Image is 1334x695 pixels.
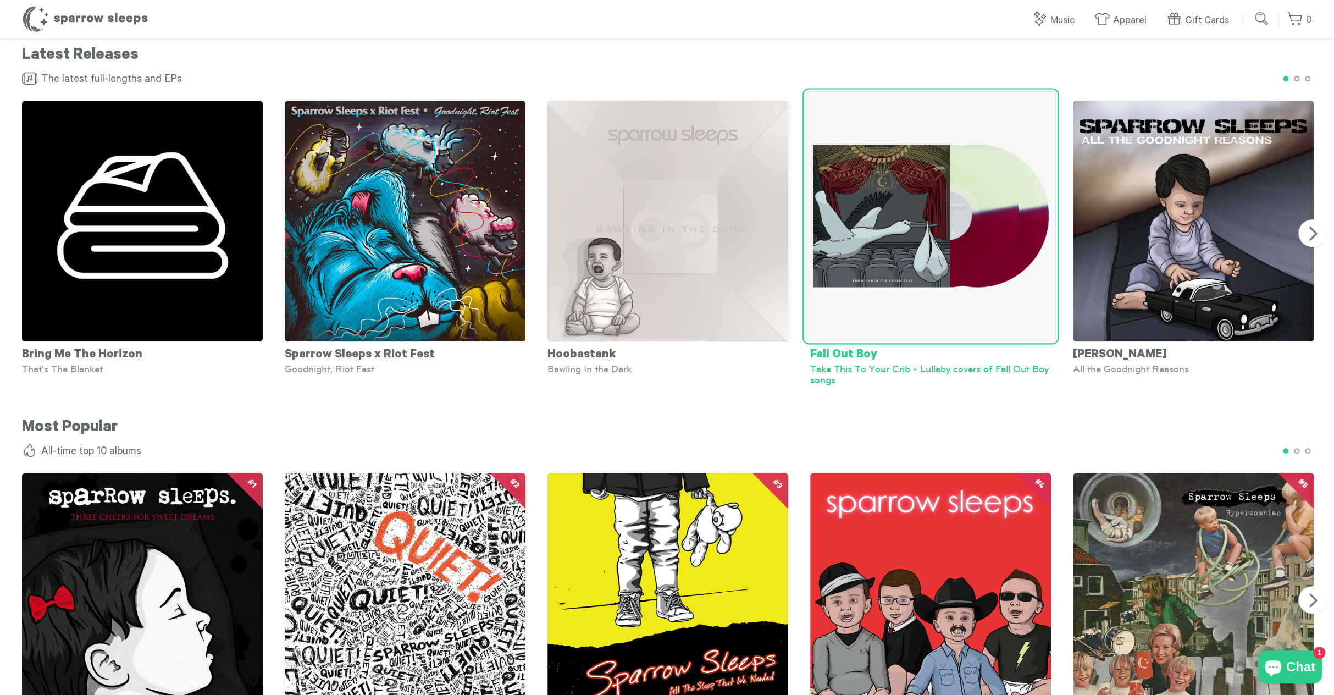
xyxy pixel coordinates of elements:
[1298,586,1326,614] button: Next
[547,101,788,374] a: Hoobastank Bawling In the Dark
[1279,444,1290,455] button: 1 of 3
[1290,72,1301,83] button: 2 of 3
[285,341,525,363] div: Sparrow Sleeps x Riot Fest
[22,444,1312,461] h4: All-time top 10 albums
[1073,363,1314,374] div: All the Goodnight Reasons
[1301,72,1312,83] button: 3 of 3
[22,46,1312,67] h2: Latest Releases
[547,341,788,363] div: Hoobastank
[810,101,1051,385] a: Fall Out Boy Take This To Your Crib - Lullaby covers of Fall Out Boy songs
[1287,8,1312,32] a: 0
[805,91,1056,341] img: SS_FUTST_SSEXCLUSIVE_6d2c3e95-2d39-4810-a4f6-2e3a860c2b91_grande.png
[1251,8,1273,30] input: Submit
[1290,444,1301,455] button: 2 of 3
[22,363,263,374] div: That's The Blanket
[22,72,1312,89] h4: The latest full-lengths and EPs
[22,341,263,363] div: Bring Me The Horizon
[547,363,788,374] div: Bawling In the Dark
[285,101,525,374] a: Sparrow Sleeps x Riot Fest Goodnight, Riot Fest
[1301,444,1312,455] button: 3 of 3
[1298,219,1326,247] button: Next
[22,418,1312,439] h2: Most Popular
[285,101,525,341] img: RiotFestCover2025_f0c3ff46-2987-413d-b2a7-3322b85762af_grande.jpg
[1279,72,1290,83] button: 1 of 3
[810,363,1051,385] div: Take This To Your Crib - Lullaby covers of Fall Out Boy songs
[22,101,263,374] a: Bring Me The Horizon That's The Blanket
[1094,9,1152,32] a: Apparel
[1166,9,1235,32] a: Gift Cards
[1073,341,1314,363] div: [PERSON_NAME]
[1031,9,1080,32] a: Music
[22,101,263,341] img: BringMeTheHorizon-That_sTheBlanket-Cover_grande.png
[1073,101,1314,341] img: Nickelback-AllTheGoodnightReasons-Cover_1_grande.png
[1255,650,1325,686] inbox-online-store-chat: Shopify online store chat
[1073,101,1314,374] a: [PERSON_NAME] All the Goodnight Reasons
[285,363,525,374] div: Goodnight, Riot Fest
[547,101,788,341] img: Hoobastank_-_Bawling_In_The_Dark_-_Cover_3000x3000_c6cbc220-6762-4f53-8157-d43f2a1c9256_grande.jpg
[22,5,148,33] h1: Sparrow Sleeps
[810,341,1051,363] div: Fall Out Boy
